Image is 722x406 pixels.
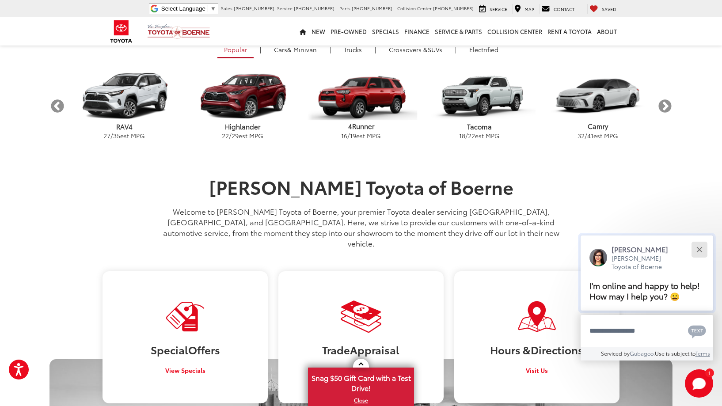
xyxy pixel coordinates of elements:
span: [PHONE_NUMBER] [234,5,274,11]
span: 19 [350,131,356,140]
img: Visit Our Dealership [517,300,557,333]
span: Select Language [161,5,205,12]
span: 16 [341,131,347,140]
span: Serviced by [601,349,630,357]
h1: [PERSON_NAME] Toyota of Boerne [156,176,566,197]
a: Hours &Directions Visit Us [454,271,619,403]
span: Collision Center [397,5,432,11]
li: | [327,45,333,54]
svg: Text [688,324,706,338]
a: New [309,17,328,46]
img: Visit Our Dealership [341,300,381,333]
a: Finance [402,17,432,46]
img: Toyota 4Runner [305,72,418,120]
a: Contact [539,4,577,14]
a: Home [297,17,309,46]
p: / est MPG [420,131,539,140]
li: | [453,45,459,54]
a: Select Language​ [161,5,216,12]
a: Service & Parts: Opens in a new tab [432,17,485,46]
p: Highlander [183,122,302,131]
a: Popular [217,42,254,58]
span: Snag $50 Gift Card with a Test Drive! [309,368,413,395]
p: Tacoma [420,122,539,131]
span: Map [524,6,534,12]
img: Toyota Tacoma [423,72,536,120]
h3: Hours & Directions [461,344,613,355]
button: Next [657,99,673,114]
a: Collision Center [485,17,545,46]
span: Contact [554,6,574,12]
span: 22 [222,131,229,140]
img: Toyota Camry [542,72,654,120]
span: [PHONE_NUMBER] [352,5,392,11]
button: Toggle Chat Window [685,369,713,398]
a: SUVs [382,42,449,57]
a: Gubagoo. [630,349,655,357]
a: My Saved Vehicles [587,4,619,14]
span: Saved [602,6,616,12]
a: SpecialOffers View Specials [103,271,268,403]
a: Rent a Toyota [545,17,594,46]
a: Terms [695,349,710,357]
a: TradeAppraisal Value Trade [278,271,444,403]
a: Trucks [337,42,369,57]
p: / est MPG [302,131,420,140]
span: 29 [232,131,239,140]
span: Service [490,6,507,12]
p: Welcome to [PERSON_NAME] Toyota of Boerne, your premier Toyota dealer servicing [GEOGRAPHIC_DATA]... [156,206,566,248]
a: Map [512,4,536,14]
svg: Start Chat [685,369,713,398]
a: About [594,17,619,46]
h3: Trade Appraisal [285,344,437,355]
p: [PERSON_NAME] Toyota of Boerne [612,254,677,271]
li: | [258,45,263,54]
span: 41 [587,131,593,140]
h3: Special Offers [109,344,261,355]
p: Camry [539,121,657,131]
div: Close[PERSON_NAME][PERSON_NAME] Toyota of BoerneI'm online and happy to help! How may I help you?... [581,235,713,360]
span: 35 [113,131,120,140]
span: I'm online and happy to help! How may I help you? 😀 [589,279,700,302]
span: 22 [468,131,475,140]
a: Cars [267,42,323,57]
p: / est MPG [539,131,657,140]
li: | [372,45,378,54]
span: Sales [221,5,232,11]
img: Toyota RAV4 [68,72,181,120]
span: Use is subject to [655,349,695,357]
span: 32 [578,131,585,140]
a: Service [477,4,509,14]
a: Electrified [463,42,505,57]
button: Previous [49,99,65,114]
textarea: Type your message [581,315,713,347]
p: 4Runner [302,121,420,131]
span: & Minivan [287,45,317,54]
p: / est MPG [65,131,183,140]
span: Crossovers & [389,45,428,54]
span: View Specials [165,366,205,375]
button: Chat with SMS [685,321,709,341]
img: Visit Our Dealership [165,300,205,333]
span: Visit Us [526,366,548,375]
aside: carousel [49,65,673,147]
span: 1 [708,371,711,375]
span: Parts [339,5,350,11]
span: [PHONE_NUMBER] [294,5,334,11]
a: Specials [369,17,402,46]
button: Close [690,240,709,259]
p: / est MPG [183,131,302,140]
span: 27 [103,131,110,140]
p: RAV4 [65,122,183,131]
span: 18 [459,131,465,140]
p: [PERSON_NAME] [612,244,677,254]
img: Vic Vaughan Toyota of Boerne [147,24,210,39]
span: ▼ [210,5,216,12]
a: Pre-Owned [328,17,369,46]
span: [PHONE_NUMBER] [433,5,474,11]
img: Toyota [105,17,138,46]
span: Service [277,5,293,11]
img: Toyota Highlander [186,72,299,120]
